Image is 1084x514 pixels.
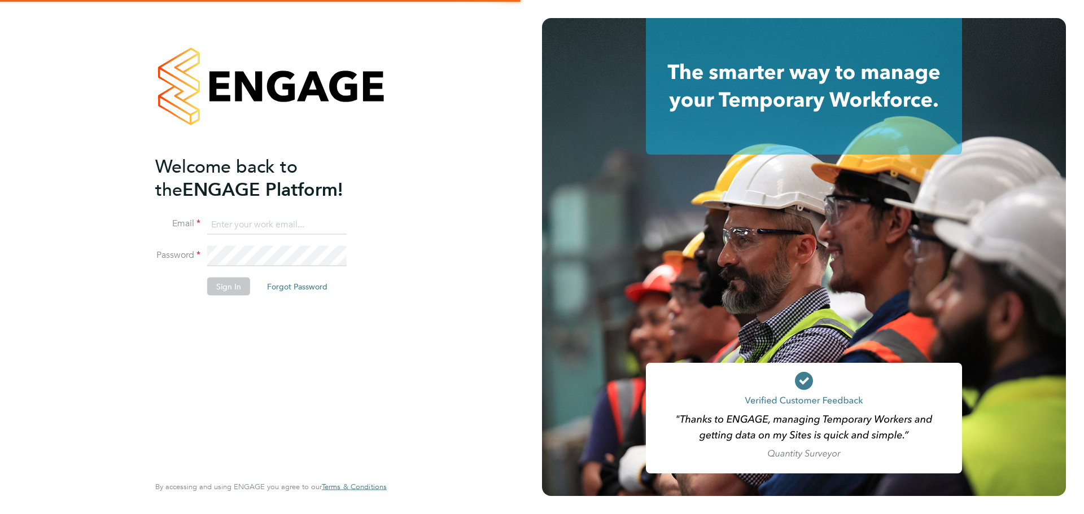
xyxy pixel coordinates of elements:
span: Welcome back to the [155,155,298,200]
input: Enter your work email... [207,214,347,235]
button: Forgot Password [258,278,336,296]
label: Email [155,218,200,230]
label: Password [155,249,200,261]
span: By accessing and using ENGAGE you agree to our [155,482,387,491]
span: Terms & Conditions [322,482,387,491]
h2: ENGAGE Platform! [155,155,375,201]
a: Terms & Conditions [322,482,387,491]
button: Sign In [207,278,250,296]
